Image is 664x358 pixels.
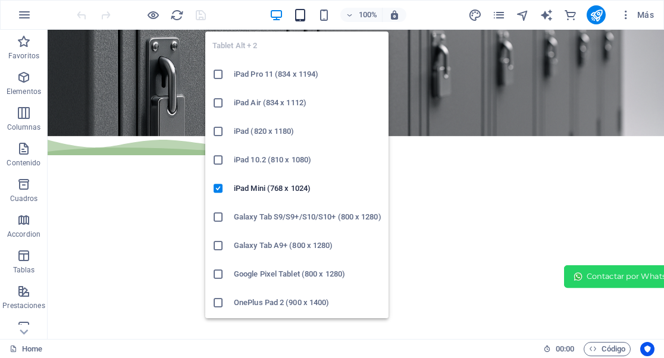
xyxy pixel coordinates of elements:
[234,238,381,253] h6: Galaxy Tab A9+ (800 x 1280)
[170,8,184,22] button: reload
[584,342,631,356] button: Código
[640,342,654,356] button: Usercentrics
[7,123,41,132] p: Columnas
[13,265,35,275] p: Tablas
[615,5,659,24] button: Más
[234,267,381,281] h6: Google Pixel Tablet (800 x 1280)
[563,8,577,22] i: Comercio
[234,67,381,81] h6: iPad Pro 11 (834 x 1194)
[234,96,381,110] h6: iPad Air (834 x 1112)
[2,301,45,310] p: Prestaciones
[590,8,603,22] i: Publicar
[234,124,381,139] h6: iPad (820 x 1180)
[146,8,160,22] button: Haz clic para salir del modo de previsualización y seguir editando
[556,342,574,356] span: 00 00
[516,8,530,22] i: Navegador
[540,8,553,22] i: AI Writer
[564,344,566,353] span: :
[468,8,482,22] button: design
[234,153,381,167] h6: iPad 10.2 (810 x 1080)
[492,8,506,22] i: Páginas (Ctrl+Alt+S)
[234,181,381,196] h6: iPad Mini (768 x 1024)
[340,8,383,22] button: 100%
[7,158,40,168] p: Contenido
[7,230,40,239] p: Accordion
[515,8,530,22] button: navigator
[620,9,654,21] span: Más
[587,5,606,24] button: publish
[170,8,184,22] i: Volver a cargar página
[234,296,381,310] h6: OnePlus Pad 2 (900 x 1400)
[468,8,482,22] i: Diseño (Ctrl+Alt+Y)
[358,8,377,22] h6: 100%
[589,342,625,356] span: Código
[10,342,42,356] a: Haz clic para cancelar la selección y doble clic para abrir páginas
[389,10,400,20] i: Al redimensionar, ajustar el nivel de zoom automáticamente para ajustarse al dispositivo elegido.
[563,8,577,22] button: commerce
[491,8,506,22] button: pages
[539,8,553,22] button: text_generator
[7,87,41,96] p: Elementos
[8,51,39,61] p: Favoritos
[10,194,38,203] p: Cuadros
[234,210,381,224] h6: Galaxy Tab S9/S9+/S10/S10+ (800 x 1280)
[543,342,575,356] h6: Tiempo de la sesión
